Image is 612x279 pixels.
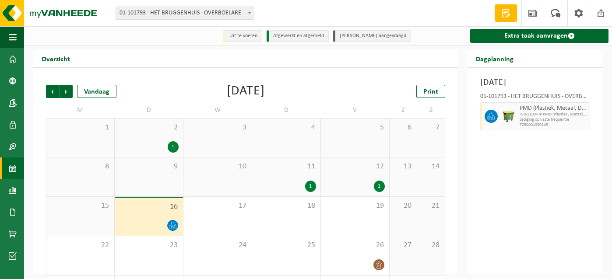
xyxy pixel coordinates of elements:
span: 28 [422,241,440,250]
span: 24 [188,241,247,250]
span: 6 [394,123,413,133]
a: Extra taak aanvragen [470,29,608,43]
span: 22 [51,241,110,250]
span: 2 [119,123,179,133]
span: 10 [188,162,247,171]
span: 5 [325,123,385,133]
li: Uit te voeren [223,30,262,42]
td: D [252,102,321,118]
div: 1 [374,181,385,192]
span: 21 [422,201,440,211]
h2: Dagplanning [467,50,522,67]
span: 25 [257,241,316,250]
span: 01-101793 - HET BRUGGENHUIS - OVERBOELARE [116,7,254,20]
h3: [DATE] [480,76,590,89]
span: Volgende [60,85,73,98]
td: M [46,102,115,118]
h2: Overzicht [33,50,79,67]
span: Vorige [46,85,59,98]
span: 18 [257,201,316,211]
span: 7 [422,123,440,133]
div: 1 [168,141,179,153]
span: Lediging op vaste frequentie [520,117,587,122]
span: 19 [325,201,385,211]
span: Print [423,88,438,95]
div: Vandaag [77,85,116,98]
td: Z [390,102,418,118]
span: 15 [51,201,110,211]
span: 14 [422,162,440,171]
span: 3 [188,123,247,133]
li: [PERSON_NAME] aangevraagd [333,30,411,42]
span: 11 [257,162,316,171]
span: 01-101793 - HET BRUGGENHUIS - OVERBOELARE [116,7,254,19]
span: 12 [325,162,385,171]
span: 1 [51,123,110,133]
span: PMD (Plastiek, Metaal, Drankkartons) (bedrijven) [520,105,587,112]
span: 26 [325,241,385,250]
span: 27 [394,241,413,250]
li: Afgewerkt en afgemeld [267,30,329,42]
div: [DATE] [227,85,265,98]
span: 13 [394,162,413,171]
a: Print [416,85,445,98]
div: 01-101793 - HET BRUGGENHUIS - OVERBOELARE [480,94,590,102]
span: 23 [119,241,179,250]
span: 20 [394,201,413,211]
span: 16 [119,202,179,212]
span: 9 [119,162,179,171]
span: 17 [188,201,247,211]
td: Z [417,102,445,118]
td: W [183,102,252,118]
div: 1 [305,181,316,192]
td: D [115,102,183,118]
span: WB-1100-HP PMD (Plastiek, Metaal, Drankkartons) (bedrijven) [520,112,587,117]
span: 4 [257,123,316,133]
span: T250001930145 [520,122,587,128]
span: 8 [51,162,110,171]
img: WB-1100-HPE-GN-50 [502,110,515,123]
td: V [321,102,390,118]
